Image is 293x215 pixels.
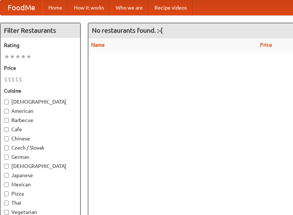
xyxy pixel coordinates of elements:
li: ★ [15,53,21,61]
input: German [4,155,9,160]
input: Mexican [4,182,9,187]
a: FoodMe [0,0,42,15]
input: Czech / Slovak [4,146,9,150]
label: Japanese [4,172,77,179]
a: Name [91,42,105,48]
a: Who we are [110,0,149,15]
li: $ [8,75,11,83]
li: $ [19,75,22,83]
a: Home [42,0,68,15]
label: Czech / Slovak [4,144,77,151]
h5: Rating [4,42,77,49]
input: Vegetarian [4,210,9,215]
li: $ [4,75,8,83]
label: American [4,107,77,115]
label: Mexican [4,181,77,188]
li: $ [15,75,19,83]
a: Price [260,42,272,48]
li: ★ [21,53,26,61]
input: American [4,109,9,114]
ng-pluralize: No restaurants found. :-( [92,27,163,34]
input: Cafe [4,127,9,132]
input: [DEMOGRAPHIC_DATA] [4,100,9,104]
input: Thai [4,201,9,205]
input: Barbecue [4,118,9,123]
a: Recipe videos [149,0,193,15]
h5: Price [4,64,77,72]
label: [DEMOGRAPHIC_DATA] [4,98,77,105]
input: Pizza [4,191,9,196]
label: Chinese [4,135,77,142]
label: Pizza [4,190,77,197]
h5: Cuisine [4,87,77,94]
input: [DEMOGRAPHIC_DATA] [4,164,9,169]
li: ★ [26,53,31,61]
h4: Filter Restaurants [0,23,80,38]
label: Thai [4,199,77,207]
input: Japanese [4,173,9,178]
input: Chinese [4,136,9,141]
li: $ [11,75,15,83]
li: ★ [4,53,10,61]
a: How it works [68,0,110,15]
label: German [4,153,77,161]
label: [DEMOGRAPHIC_DATA] [4,162,77,170]
li: ★ [10,53,15,61]
label: Cafe [4,126,77,133]
label: Barbecue [4,117,77,124]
